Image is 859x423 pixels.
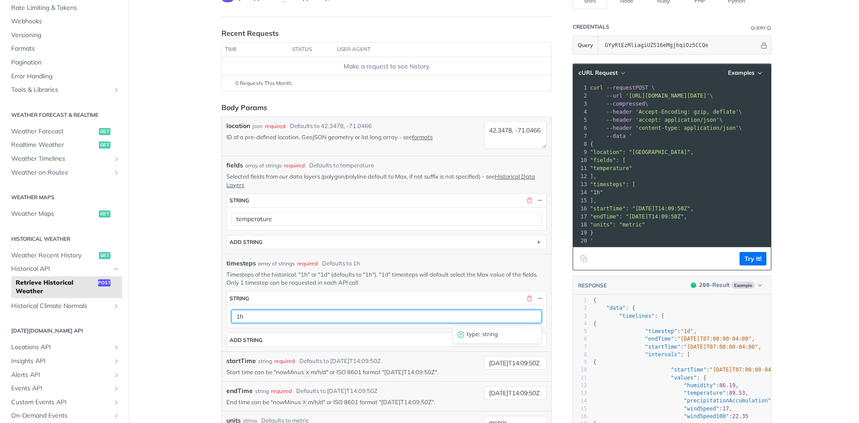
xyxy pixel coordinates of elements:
div: Defaults to [DATE]T14:09:50Z [299,357,381,366]
input: apikey [600,36,759,54]
div: 7 [573,132,588,140]
span: --request [606,85,635,91]
span: : , [593,367,787,373]
span: \ [590,93,713,99]
span: Retrieve Historical Weather [16,278,96,296]
span: --url [606,93,622,99]
button: string [227,194,546,207]
span: : , [593,328,697,334]
div: Defaults to [DATE]T14:09:50Z [296,387,378,396]
a: Tools & LibrariesShow subpages for Tools & Libraries [7,83,122,97]
span: "units": "metric" [590,222,645,228]
label: endTime [226,386,253,396]
span: 'Accept-Encoding: gzip, deflate' [635,109,739,115]
span: POST \ [590,85,655,91]
div: string [258,357,272,365]
h2: Weather Maps [7,193,122,201]
span: get [99,210,111,218]
span: : , [593,344,761,350]
span: ], [590,197,596,204]
span: "timesteps": [ [590,181,635,188]
div: 2 [573,304,587,312]
div: 9 [573,359,587,366]
span: Webhooks [11,17,120,26]
a: Historical APIHide subpages for Historical API [7,262,122,276]
a: Weather Mapsget [7,207,122,221]
div: 17 [573,213,588,221]
div: 3 [573,100,588,108]
a: Realtime Weatherget [7,138,122,152]
span: Weather Maps [11,209,97,218]
a: Historical Data Layers [226,173,535,188]
button: cURL Request [575,68,628,77]
div: Recent Requests [221,28,279,38]
th: status [289,43,334,57]
button: Show subpages for Tools & Libraries [113,86,120,94]
span: : , [593,390,748,396]
div: 11 [573,164,588,172]
div: 19 [573,229,588,237]
span: Historical Climate Normals [11,302,111,311]
div: required [284,162,305,170]
span: On-Demand Events [11,411,111,420]
div: 5 [573,116,588,124]
span: \ [590,117,723,123]
th: user agent [334,43,533,57]
a: Formats [7,42,122,56]
span: get [99,252,111,259]
a: Weather Forecastget [7,125,122,138]
p: End time can be "nowMinus m/h/d" or ISO 8601 format "[DATE]T14:09:50Z". [226,398,481,406]
span: { [593,320,596,327]
h2: Weather Forecast & realtime [7,111,122,119]
button: Query [573,36,598,54]
span: Locations API [11,343,111,352]
button: Show subpages for Insights API [113,358,120,365]
a: Retrieve Historical Weatherpost [11,276,122,298]
a: Events APIShow subpages for Events API [7,382,122,395]
div: 2 [573,92,588,100]
a: Insights APIShow subpages for Insights API [7,355,122,368]
a: Locations APIShow subpages for Locations API [7,341,122,354]
span: --header [606,109,632,115]
div: string [255,387,269,395]
span: "timestep" [645,328,677,334]
span: "data" [606,305,625,311]
div: 10 [573,366,587,374]
span: "humidity" [684,382,716,389]
span: "[DATE]T07:00:00-04:00" [677,336,752,342]
span: "1d" [680,328,693,334]
span: Weather Timelines [11,154,111,163]
button: Delete [525,294,533,302]
div: 6 [573,124,588,132]
div: 4 [573,320,587,328]
div: json [252,122,263,130]
span: 'content-type: application/json' [635,125,739,131]
button: Hide subpages for Historical API [113,265,120,273]
span: --compressed [606,101,645,107]
span: --header [606,117,632,123]
span: { [593,359,596,365]
span: 0 Requests This Month [235,79,292,87]
span: "location": "[GEOGRAPHIC_DATA]", [590,149,693,155]
span: 17 [723,406,729,412]
div: 15 [573,197,588,205]
button: Show subpages for Custom Events API [113,399,120,406]
span: ' [590,238,593,244]
button: Show subpages for Historical Climate Normals [113,303,120,310]
span: --data [606,133,625,139]
div: Make a request to see history. [225,62,548,71]
span: Weather Forecast [11,127,97,136]
div: 1 [573,84,588,92]
span: Events API [11,384,111,393]
a: Custom Events APIShow subpages for Custom Events API [7,396,122,409]
span: \ [590,125,742,131]
span: post [98,279,111,286]
p: ID of a pre-defined location, GeoJSON geometry or lat long array - see [226,133,481,141]
div: Body Params [221,102,267,113]
span: \ [590,101,648,107]
div: 10 [573,156,588,164]
button: Copy to clipboard [578,252,590,265]
th: time [222,43,289,57]
div: 8 [573,140,588,148]
a: Weather Recent Historyget [7,249,122,262]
